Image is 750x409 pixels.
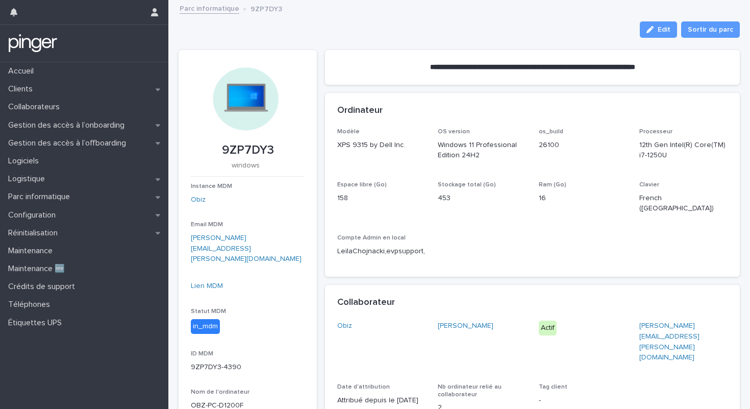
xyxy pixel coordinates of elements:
[438,321,493,331] a: [PERSON_NAME]
[4,228,66,238] p: Réinitialisation
[681,21,740,38] button: Sortir du parc
[639,140,728,161] p: 12th Gen Intel(R) Core(TM) i7-1250U
[639,193,728,214] p: French ([GEOGRAPHIC_DATA])
[191,143,305,158] p: 9ZP7DY3
[539,193,627,204] p: 16
[337,129,360,135] span: Modèle
[191,308,226,315] span: Statut MDM
[4,66,42,76] p: Accueil
[4,282,83,292] p: Crédits de support
[191,282,223,290] a: Lien MDM
[191,222,223,228] span: Email MDM
[337,384,390,390] span: Date d'attribution
[191,234,302,263] a: [PERSON_NAME][EMAIL_ADDRESS][PERSON_NAME][DOMAIN_NAME]
[251,3,282,14] p: 9ZP7DY3
[191,389,249,395] span: Nom de l'ordinateur
[337,297,395,308] h2: Collaborateur
[4,264,73,274] p: Maintenance 🆕
[539,395,627,406] p: -
[4,174,53,184] p: Logistique
[4,84,41,94] p: Clients
[4,138,134,148] p: Gestion des accès à l’offboarding
[539,140,627,151] p: 26100
[180,2,239,14] a: Parc informatique
[4,102,68,112] p: Collaborateurs
[539,384,567,390] span: Tag client
[337,182,387,188] span: Espace libre (Go)
[4,210,64,220] p: Configuration
[337,235,406,241] span: Compte Admin en local
[191,161,301,170] p: windows
[191,362,305,373] p: 9ZP7DY3-4390
[191,351,213,357] span: ID MDM
[640,21,677,38] button: Edit
[337,321,352,331] a: Obiz
[4,121,133,130] p: Gestion des accès à l’onboarding
[438,140,526,161] p: Windows 11 Professional Edition 24H2
[337,193,426,204] p: 158
[438,129,470,135] span: OS version
[191,195,206,205] a: Obiz
[337,105,383,116] h2: Ordinateur
[191,319,220,334] div: in_mdm
[8,33,58,54] img: mTgBEunGTSyRkCgitkcU
[539,182,566,188] span: Ram (Go)
[4,192,78,202] p: Parc informatique
[639,182,659,188] span: Clavier
[4,318,70,328] p: Étiquettes UPS
[4,246,61,256] p: Maintenance
[337,246,426,257] p: LeïlaChojnacki,evpsupport,
[337,395,426,406] p: Attribué depuis le [DATE]
[191,183,232,189] span: Instance MDM
[539,129,563,135] span: os_build
[438,384,502,397] span: Nb ordinateur relié au collaborateur
[639,322,699,361] a: [PERSON_NAME][EMAIL_ADDRESS][PERSON_NAME][DOMAIN_NAME]
[337,140,426,151] p: XPS 9315 by Dell Inc.
[4,300,58,309] p: Téléphones
[4,156,47,166] p: Logiciels
[539,321,557,335] div: Actif
[438,193,526,204] p: 453
[688,25,733,35] span: Sortir du parc
[658,26,670,33] span: Edit
[639,129,672,135] span: Processeur
[438,182,496,188] span: Stockage total (Go)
